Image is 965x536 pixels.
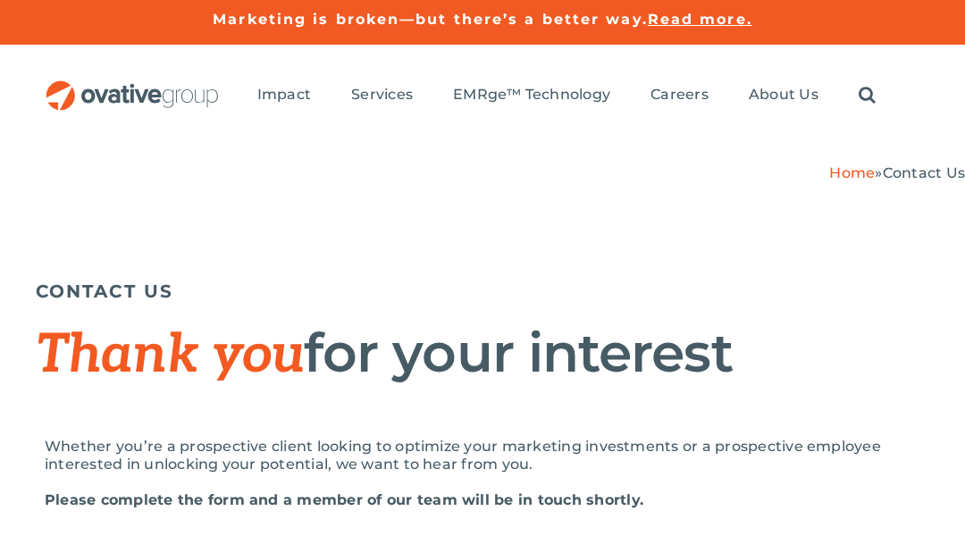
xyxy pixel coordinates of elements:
[351,86,413,105] a: Services
[829,164,965,181] span: »
[36,281,929,302] h5: CONTACT US
[648,11,752,28] a: Read more.
[650,86,709,105] a: Careers
[257,86,311,104] span: Impact
[453,86,610,105] a: EMRge™ Technology
[749,86,818,105] a: About Us
[257,67,876,124] nav: Menu
[45,438,920,473] p: Whether you’re a prospective client looking to optimize your marketing investments or a prospecti...
[650,86,709,104] span: Careers
[749,86,818,104] span: About Us
[859,86,876,105] a: Search
[883,164,965,181] span: Contact Us
[36,324,929,384] h1: for your interest
[453,86,610,104] span: EMRge™ Technology
[829,164,875,181] a: Home
[45,79,220,96] a: OG_Full_horizontal_RGB
[257,86,311,105] a: Impact
[213,11,648,28] a: Marketing is broken—but there’s a better way.
[36,323,304,388] span: Thank you
[45,491,643,508] strong: Please complete the form and a member of our team will be in touch shortly.
[351,86,413,104] span: Services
